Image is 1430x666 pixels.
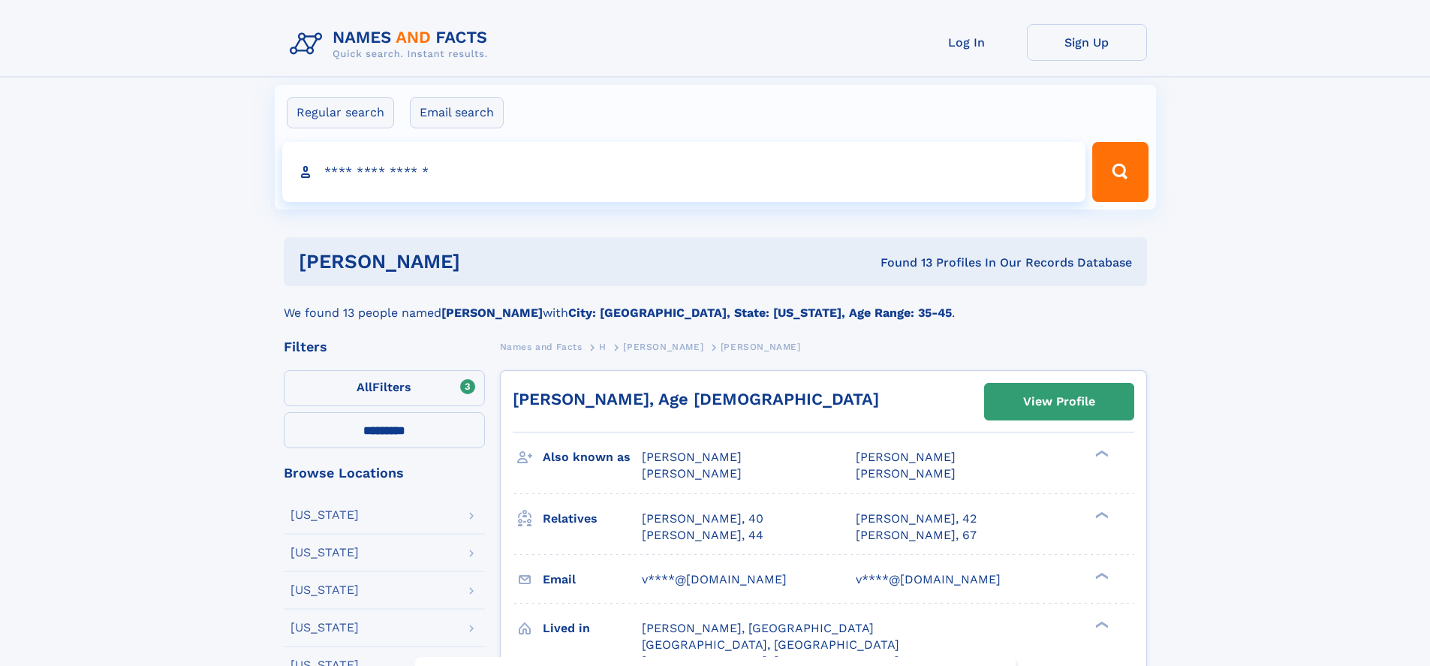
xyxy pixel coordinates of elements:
[1092,142,1148,202] button: Search Button
[856,466,956,481] span: [PERSON_NAME]
[721,342,801,352] span: [PERSON_NAME]
[513,390,879,408] a: [PERSON_NAME], Age [DEMOGRAPHIC_DATA]
[856,511,977,527] a: [PERSON_NAME], 42
[1091,449,1109,459] div: ❯
[599,342,607,352] span: H
[623,342,703,352] span: [PERSON_NAME]
[284,286,1147,322] div: We found 13 people named with .
[299,252,670,271] h1: [PERSON_NAME]
[856,527,977,544] a: [PERSON_NAME], 67
[1091,571,1109,580] div: ❯
[410,97,504,128] label: Email search
[287,97,394,128] label: Regular search
[284,466,485,480] div: Browse Locations
[543,567,642,592] h3: Email
[1091,510,1109,520] div: ❯
[642,527,763,544] a: [PERSON_NAME], 44
[291,547,359,559] div: [US_STATE]
[642,466,742,481] span: [PERSON_NAME]
[907,24,1027,61] a: Log In
[543,445,642,470] h3: Also known as
[291,509,359,521] div: [US_STATE]
[670,255,1132,271] div: Found 13 Profiles In Our Records Database
[543,616,642,641] h3: Lived in
[282,142,1086,202] input: search input
[1027,24,1147,61] a: Sign Up
[1091,619,1109,629] div: ❯
[284,340,485,354] div: Filters
[284,370,485,406] label: Filters
[985,384,1133,420] a: View Profile
[568,306,952,320] b: City: [GEOGRAPHIC_DATA], State: [US_STATE], Age Range: 35-45
[291,584,359,596] div: [US_STATE]
[642,511,763,527] a: [PERSON_NAME], 40
[284,24,500,65] img: Logo Names and Facts
[500,337,583,356] a: Names and Facts
[599,337,607,356] a: H
[291,622,359,634] div: [US_STATE]
[642,450,742,464] span: [PERSON_NAME]
[642,621,874,635] span: [PERSON_NAME], [GEOGRAPHIC_DATA]
[441,306,543,320] b: [PERSON_NAME]
[642,637,899,652] span: [GEOGRAPHIC_DATA], [GEOGRAPHIC_DATA]
[543,506,642,532] h3: Relatives
[856,450,956,464] span: [PERSON_NAME]
[623,337,703,356] a: [PERSON_NAME]
[357,380,372,394] span: All
[1023,384,1095,419] div: View Profile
